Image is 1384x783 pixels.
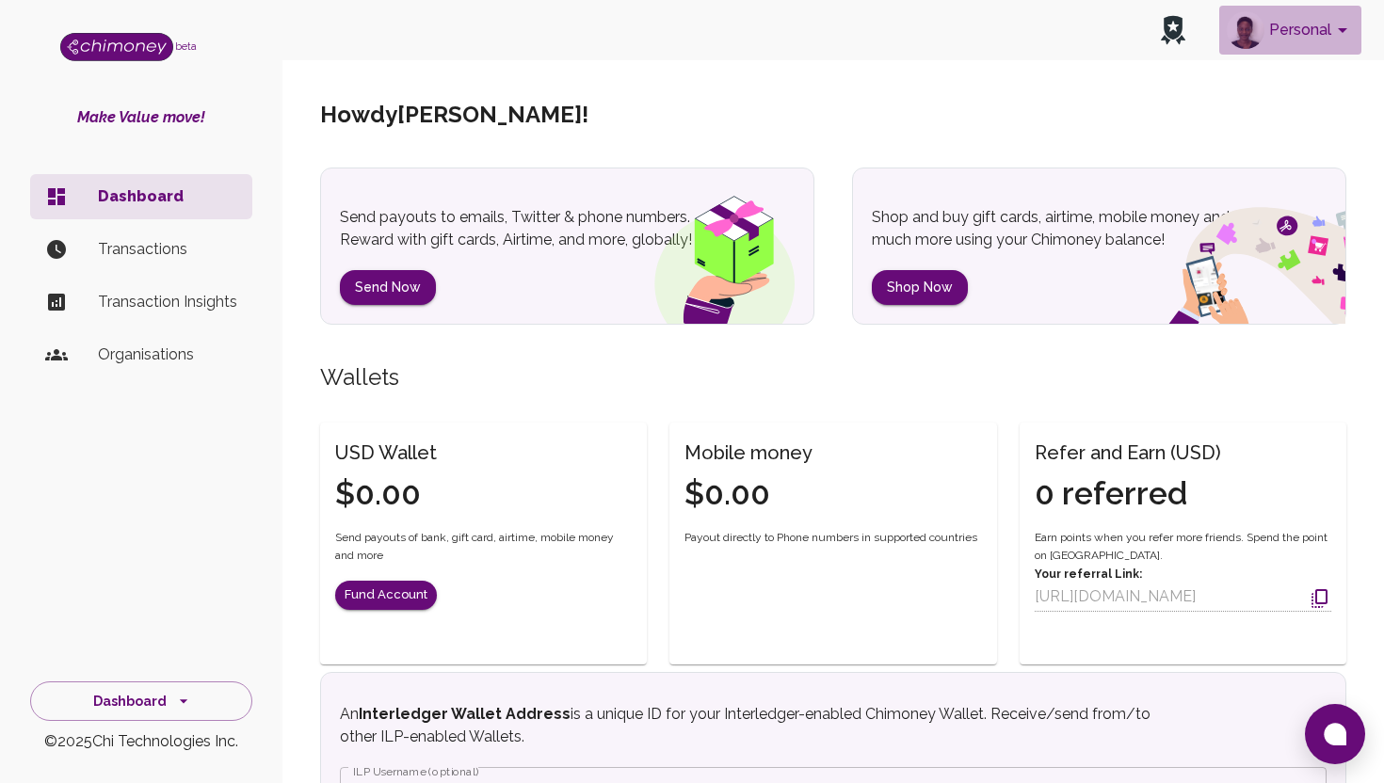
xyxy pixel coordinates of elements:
[340,703,1162,748] p: An is a unique ID for your Interledger-enabled Chimoney Wallet. Receive/send from/to other ILP-en...
[1227,11,1264,49] img: avatar
[320,362,1346,392] h5: Wallets
[98,238,237,261] p: Transactions
[30,681,252,722] button: Dashboard
[175,40,197,52] span: beta
[1035,529,1331,613] div: Earn points when you refer more friends. Spend the point on [GEOGRAPHIC_DATA].
[335,581,437,610] button: Fund Account
[684,474,813,514] h4: $0.00
[872,206,1251,251] p: Shop and buy gift cards, airtime, mobile money and much more using your Chimoney balance!
[1305,704,1365,764] button: Open chat window
[98,185,237,208] p: Dashboard
[335,474,437,514] h4: $0.00
[684,529,977,548] span: Payout directly to Phone numbers in supported countries
[1035,567,1142,581] strong: Your referral Link:
[335,529,632,567] span: Send payouts of bank, gift card, airtime, mobile money and more
[340,206,719,251] p: Send payouts to emails, Twitter & phone numbers. Reward with gift cards, Airtime, and more, globa...
[320,100,588,130] h5: Howdy [PERSON_NAME] !
[359,705,571,723] strong: Interledger Wallet Address
[684,438,813,468] h6: Mobile money
[98,344,237,366] p: Organisations
[872,270,968,305] button: Shop Now
[1035,438,1221,468] h6: Refer and Earn (USD)
[1219,6,1361,55] button: account of current user
[353,763,479,779] label: ILP Username (optional)
[1119,186,1345,324] img: social spend
[98,291,237,313] p: Transaction Insights
[1035,474,1221,514] h4: 0 referred
[335,438,437,468] h6: USD Wallet
[340,270,436,305] button: Send Now
[60,33,173,61] img: Logo
[620,183,813,324] img: gift box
